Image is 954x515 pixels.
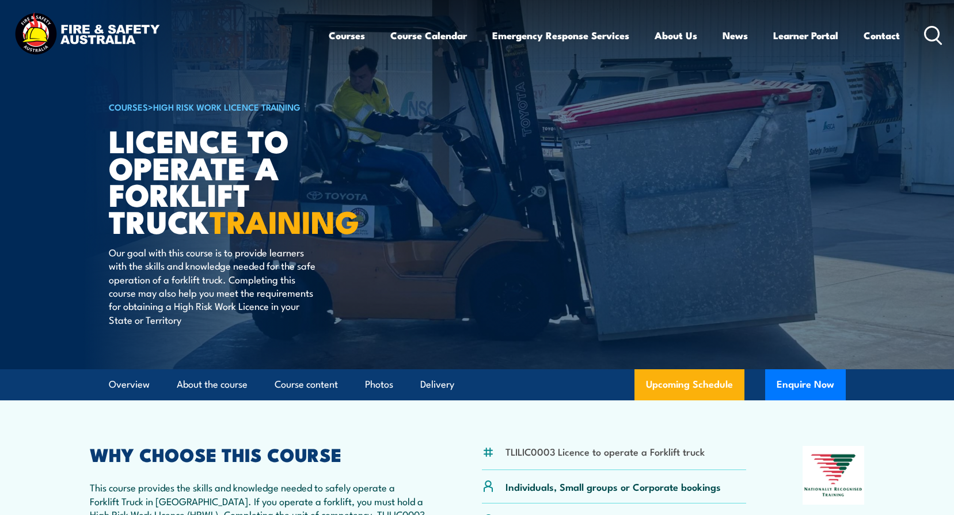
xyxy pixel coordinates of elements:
[803,446,865,505] img: Nationally Recognised Training logo.
[365,369,393,400] a: Photos
[210,196,359,244] strong: TRAINING
[329,20,365,51] a: Courses
[390,20,467,51] a: Course Calendar
[492,20,629,51] a: Emergency Response Services
[109,100,393,113] h6: >
[109,127,393,234] h1: Licence to operate a forklift truck
[153,100,301,113] a: High Risk Work Licence Training
[655,20,697,51] a: About Us
[90,446,426,462] h2: WHY CHOOSE THIS COURSE
[109,245,319,326] p: Our goal with this course is to provide learners with the skills and knowledge needed for the saf...
[505,480,721,493] p: Individuals, Small groups or Corporate bookings
[109,369,150,400] a: Overview
[864,20,900,51] a: Contact
[275,369,338,400] a: Course content
[773,20,838,51] a: Learner Portal
[765,369,846,400] button: Enquire Now
[723,20,748,51] a: News
[420,369,454,400] a: Delivery
[109,100,148,113] a: COURSES
[505,445,705,458] li: TLILIC0003 Licence to operate a Forklift truck
[177,369,248,400] a: About the course
[634,369,744,400] a: Upcoming Schedule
